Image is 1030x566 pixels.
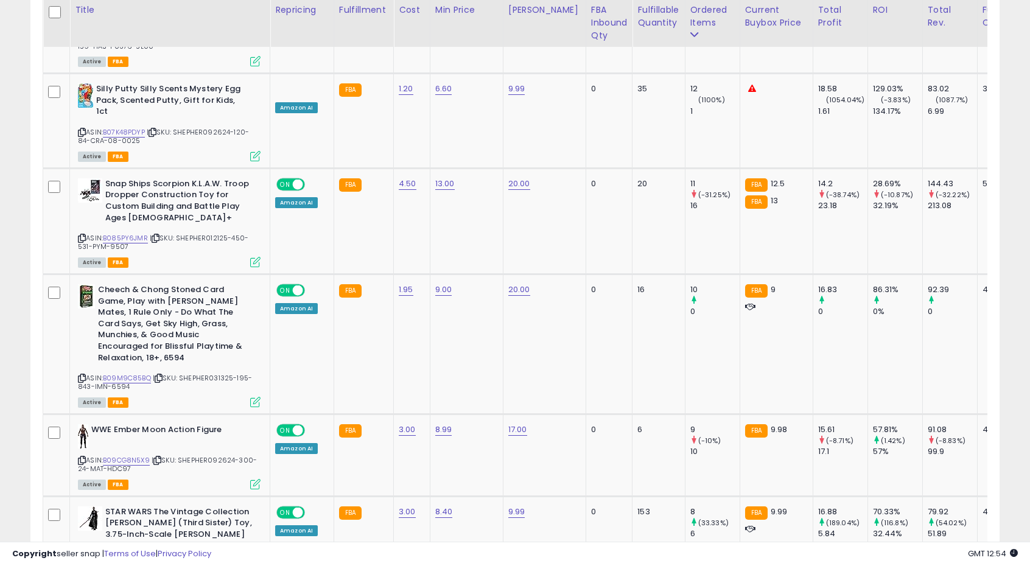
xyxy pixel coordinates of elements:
div: ASIN: [78,83,261,160]
div: Total Rev. [928,4,972,29]
div: 3.9 [983,83,1025,94]
span: OFF [303,285,323,296]
a: 9.00 [435,284,452,296]
div: 0 [591,83,623,94]
span: All listings currently available for purchase on Amazon [78,480,106,490]
span: | SKU: SHEPHER031325-195-843-IMN-6594 [78,373,252,391]
div: 14.2 [818,178,867,189]
div: Amazon AI [275,525,318,536]
div: Total Profit [818,4,863,29]
div: 23.18 [818,200,867,211]
div: 5.84 [818,528,867,539]
span: All listings currently available for purchase on Amazon [78,397,106,408]
div: 16.88 [818,506,867,517]
small: (-10.87%) [881,190,913,200]
small: (1087.7%) [936,95,968,105]
div: 28.69% [873,178,922,189]
div: 17.1 [818,446,867,457]
div: seller snap | | [12,548,211,560]
div: 6 [637,424,675,435]
a: 9.99 [508,83,525,95]
small: FBA [745,195,768,209]
div: 57.81% [873,424,922,435]
small: (-8.71%) [826,436,853,445]
b: Cheech & Chong Stoned Card Game, Play with [PERSON_NAME] Mates, 1 Rule Only - Do What The Card Sa... [98,284,246,366]
div: 0 [690,306,740,317]
div: Min Price [435,4,498,16]
div: 70.33% [873,506,922,517]
div: 15.61 [818,424,867,435]
span: FBA [108,152,128,162]
div: Current Buybox Price [745,4,808,29]
div: FBA inbound Qty [591,4,628,42]
div: 32.44% [873,528,922,539]
small: FBA [339,424,362,438]
div: 92.39 [928,284,977,295]
div: 0 [928,306,977,317]
a: 9.99 [508,506,525,518]
div: 0 [591,284,623,295]
div: 129.03% [873,83,922,94]
div: Cost [399,4,425,16]
div: Amazon AI [275,197,318,208]
span: All listings currently available for purchase on Amazon [78,152,106,162]
a: B09M9C85BQ [103,373,151,383]
div: 32.19% [873,200,922,211]
div: 79.92 [928,506,977,517]
a: 17.00 [508,424,527,436]
div: 4.99 [983,284,1025,295]
small: (54.02%) [936,518,967,528]
small: (-31.25%) [698,190,730,200]
div: Repricing [275,4,329,16]
div: 35 [637,83,675,94]
div: [PERSON_NAME] [508,4,581,16]
img: 519wXeudgFL._SL40_.jpg [78,178,102,203]
div: 4.15 [983,506,1025,517]
div: 99.9 [928,446,977,457]
span: FBA [108,480,128,490]
div: ASIN: [78,284,261,406]
div: 153 [637,506,675,517]
div: 9 [690,424,740,435]
span: ON [278,425,293,436]
small: (33.33%) [698,518,729,528]
small: (189.04%) [826,518,860,528]
a: B09CG8N5X9 [103,455,150,466]
b: STAR WARS The Vintage Collection [PERSON_NAME] (Third Sister) Toy, 3.75-Inch-Scale [PERSON_NAME] ... [105,506,253,566]
a: B07K48PDYP [103,127,145,138]
a: 13.00 [435,178,455,190]
img: 31YXJCZ5GoL._SL40_.jpg [78,424,88,449]
div: 0 [591,424,623,435]
span: All listings currently available for purchase on Amazon [78,257,106,268]
span: 9.98 [771,424,788,435]
div: 5.37 [983,178,1025,189]
span: ON [278,508,293,518]
a: B085PY6JMR [103,233,148,243]
div: 0 [591,506,623,517]
div: Fulfillment [339,4,388,16]
a: 20.00 [508,178,530,190]
div: 57% [873,446,922,457]
div: Amazon AI [275,443,318,454]
div: 20 [637,178,675,189]
div: 4.55 [983,424,1025,435]
div: 1 [690,106,740,117]
a: 8.40 [435,506,453,518]
div: Fulfillment Cost [983,4,1029,29]
span: 12.5 [771,178,785,189]
a: 3.00 [399,506,416,518]
img: 316EJMgSk9L._SL40_.jpg [78,506,102,531]
div: Title [75,4,265,16]
div: Amazon AI [275,102,318,113]
div: 8 [690,506,740,517]
div: Fulfillable Quantity [637,4,679,29]
div: 6 [690,528,740,539]
div: 134.17% [873,106,922,117]
span: | SKU: SHEPHER012125-450-531-PYM-9507 [78,233,248,251]
b: Snap Ships Scorpion K.L.A.W. Troop Dropper Construction Toy for Custom Building and Battle Play A... [105,178,253,226]
div: ROI [873,4,917,16]
a: Privacy Policy [158,548,211,559]
small: FBA [339,178,362,192]
div: 16 [690,200,740,211]
div: 10 [690,284,740,295]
